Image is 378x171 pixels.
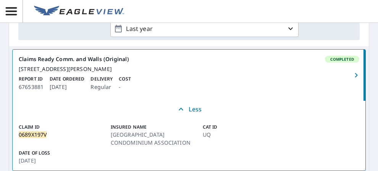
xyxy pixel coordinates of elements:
[119,76,131,82] p: Cost
[19,124,108,131] p: Claim ID
[13,101,365,118] button: Less
[50,82,84,92] p: [DATE]
[50,76,84,82] p: Date Ordered
[176,105,202,114] p: Less
[119,82,131,92] p: -
[13,50,365,101] a: Claims Ready Comm. and Walls (Original)Completed[STREET_ADDRESS][PERSON_NAME]Report ID67653881Dat...
[90,82,113,92] p: Regular
[90,76,113,82] p: Delivery
[19,56,359,63] div: Claims Ready Comm. and Walls (Original)
[203,124,292,131] p: Cat ID
[110,20,299,37] button: Last year
[34,6,124,17] img: EV Logo
[111,131,200,147] p: [GEOGRAPHIC_DATA] CONDOMINIUM ASSOCIATION
[123,22,286,35] p: Last year
[19,150,108,156] p: Date of Loss
[203,131,292,139] p: UQ
[19,156,108,165] p: [DATE]
[19,131,47,138] mark: 0689X197V
[111,124,200,131] p: Insured Name
[19,66,359,73] div: [STREET_ADDRESS][PERSON_NAME]
[29,1,129,22] a: EV Logo
[326,56,359,62] span: Completed
[19,76,44,82] p: Report ID
[19,82,44,92] p: 67653881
